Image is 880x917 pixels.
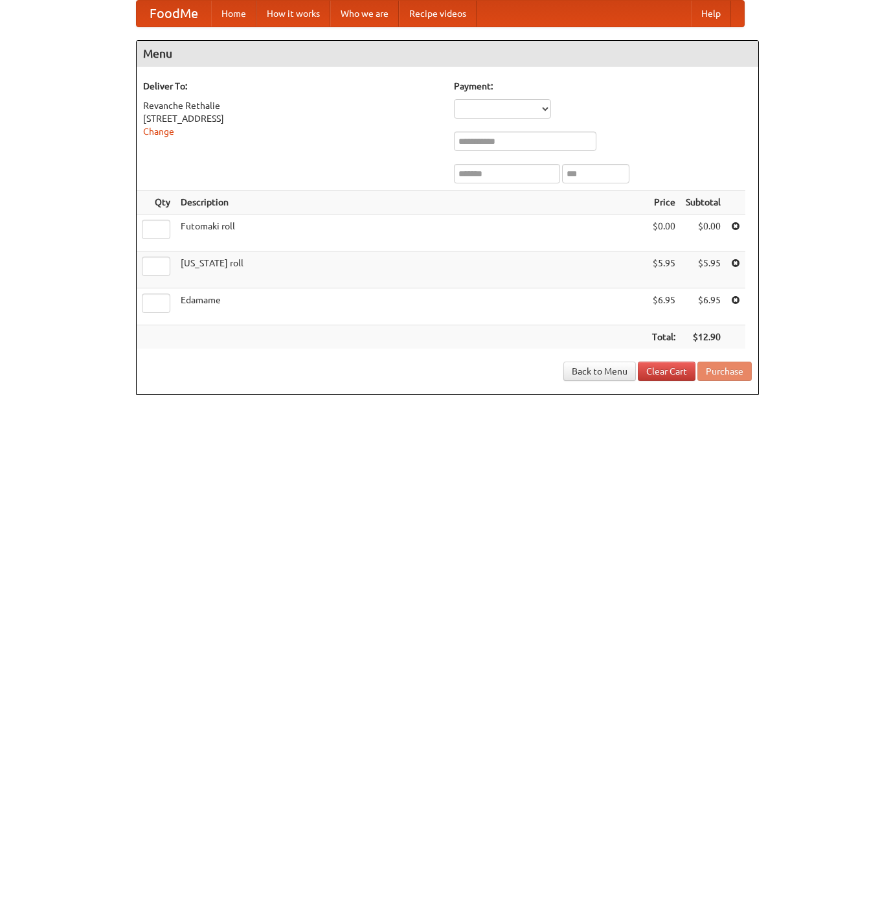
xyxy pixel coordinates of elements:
[143,112,441,125] div: [STREET_ADDRESS]
[647,191,681,215] th: Price
[647,288,681,325] td: $6.95
[681,288,726,325] td: $6.95
[454,80,752,93] h5: Payment:
[330,1,399,27] a: Who we are
[399,1,477,27] a: Recipe videos
[647,251,681,288] td: $5.95
[638,362,695,381] a: Clear Cart
[563,362,636,381] a: Back to Menu
[143,80,441,93] h5: Deliver To:
[137,1,211,27] a: FoodMe
[681,251,726,288] td: $5.95
[175,215,647,251] td: Futomaki roll
[137,41,758,67] h4: Menu
[681,325,726,349] th: $12.90
[175,288,647,325] td: Edamame
[175,191,647,215] th: Description
[211,1,256,27] a: Home
[647,325,681,349] th: Total:
[143,126,174,137] a: Change
[681,215,726,251] td: $0.00
[647,215,681,251] td: $0.00
[697,362,752,381] button: Purchase
[681,191,726,215] th: Subtotal
[691,1,731,27] a: Help
[256,1,330,27] a: How it works
[175,251,647,288] td: [US_STATE] roll
[143,99,441,112] div: Revanche Rethalie
[137,191,175,215] th: Qty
